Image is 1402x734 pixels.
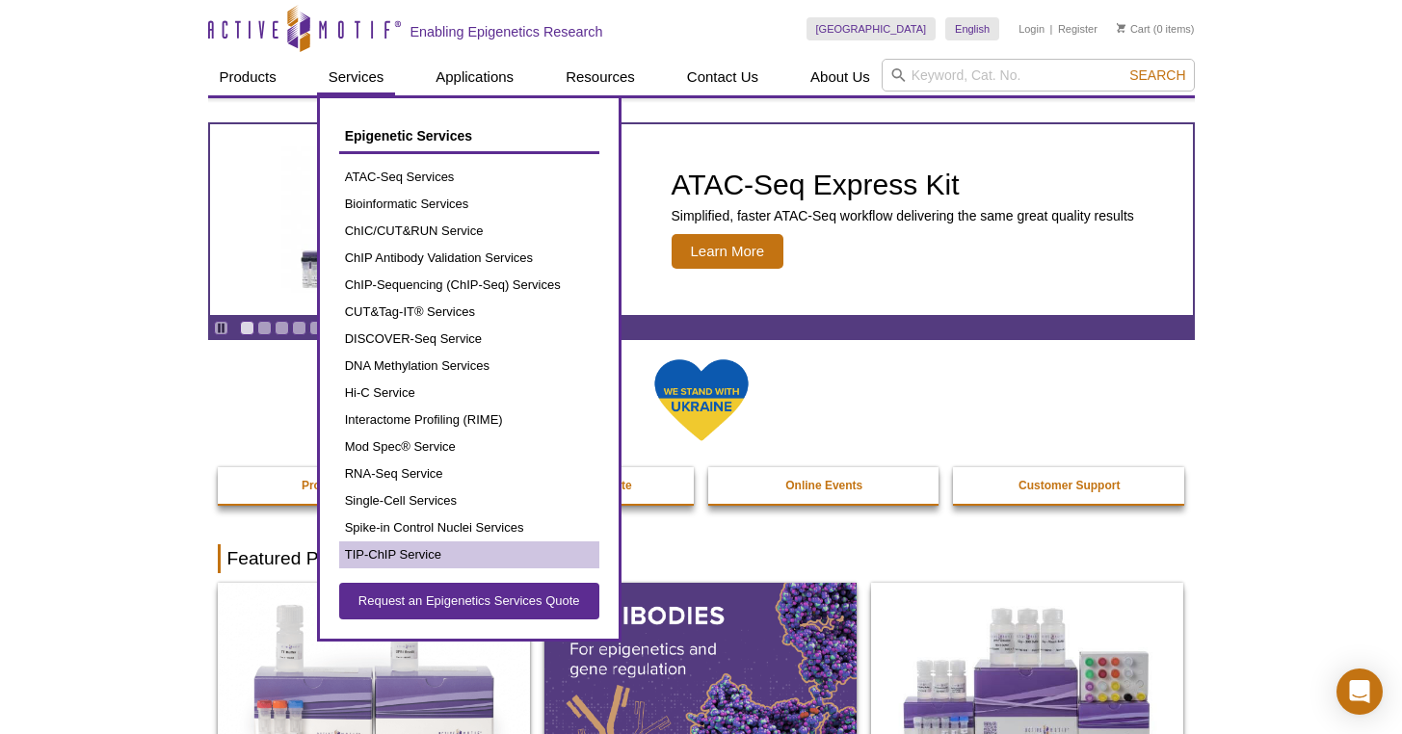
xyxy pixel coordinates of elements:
a: Register [1058,22,1098,36]
a: Services [317,59,396,95]
div: Open Intercom Messenger [1336,668,1383,715]
strong: Epi-Services Quote [526,479,632,492]
a: CUT&Tag-IT® Services [339,299,599,326]
h2: ATAC-Seq Express Kit [672,170,1134,199]
a: Request an Epigenetics Services Quote [339,583,599,619]
a: Products [208,59,288,95]
a: Cart [1117,22,1151,36]
a: Bioinformatic Services [339,191,599,218]
a: Spike-in Control Nuclei Services [339,514,599,541]
img: ATAC-Seq Express Kit [272,146,590,293]
a: English [945,17,999,40]
a: ChIP Antibody Validation Services [339,245,599,272]
a: Go to slide 3 [275,321,289,335]
a: DNA Methylation Services [339,353,599,380]
img: Your Cart [1117,23,1125,33]
strong: Customer Support [1018,479,1120,492]
article: ATAC-Seq Express Kit [210,124,1193,315]
a: [GEOGRAPHIC_DATA] [807,17,937,40]
span: Search [1129,67,1185,83]
a: Go to slide 1 [240,321,254,335]
a: Single-Cell Services [339,487,599,514]
a: RNA-Seq Service [339,460,599,487]
img: We Stand With Ukraine [653,357,750,443]
a: Online Events [708,467,941,504]
p: Simplified, faster ATAC-Seq workflow delivering the same great quality results [672,207,1134,224]
a: Epigenetic Services [339,118,599,154]
a: Mod Spec® Service [339,433,599,460]
li: | [1050,17,1053,40]
h2: Featured Products [218,544,1185,573]
strong: Online Events [785,479,862,492]
a: DISCOVER-Seq Service [339,326,599,353]
a: Applications [424,59,525,95]
li: (0 items) [1117,17,1195,40]
a: About Us [799,59,882,95]
a: Login [1018,22,1045,36]
a: Resources [554,59,647,95]
button: Search [1124,66,1191,84]
a: Interactome Profiling (RIME) [339,406,599,433]
span: Learn More [672,234,784,269]
strong: Promotions [302,479,366,492]
a: ATAC-Seq Express Kit ATAC-Seq Express Kit Simplified, faster ATAC-Seq workflow delivering the sam... [210,124,1193,315]
a: ChIP-Sequencing (ChIP-Seq) Services [339,272,599,299]
a: Customer Support [953,467,1186,504]
a: TIP-ChIP Service [339,541,599,568]
a: ChIC/CUT&RUN Service [339,218,599,245]
a: Go to slide 5 [309,321,324,335]
a: Go to slide 2 [257,321,272,335]
span: Epigenetic Services [345,128,472,144]
a: Hi-C Service [339,380,599,406]
a: Promotions [218,467,451,504]
a: Go to slide 4 [292,321,306,335]
a: Toggle autoplay [214,321,228,335]
h2: Enabling Epigenetics Research [410,23,603,40]
input: Keyword, Cat. No. [882,59,1195,92]
a: ATAC-Seq Services [339,164,599,191]
a: Contact Us [675,59,770,95]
